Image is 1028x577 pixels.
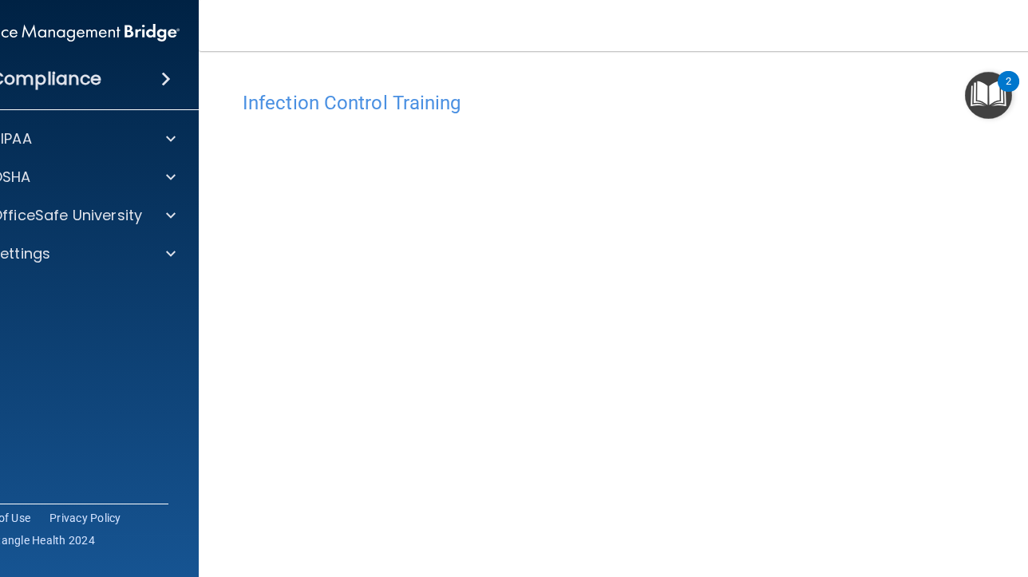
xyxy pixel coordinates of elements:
div: 2 [1006,81,1011,102]
a: Privacy Policy [49,510,121,526]
button: Open Resource Center, 2 new notifications [965,72,1012,119]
